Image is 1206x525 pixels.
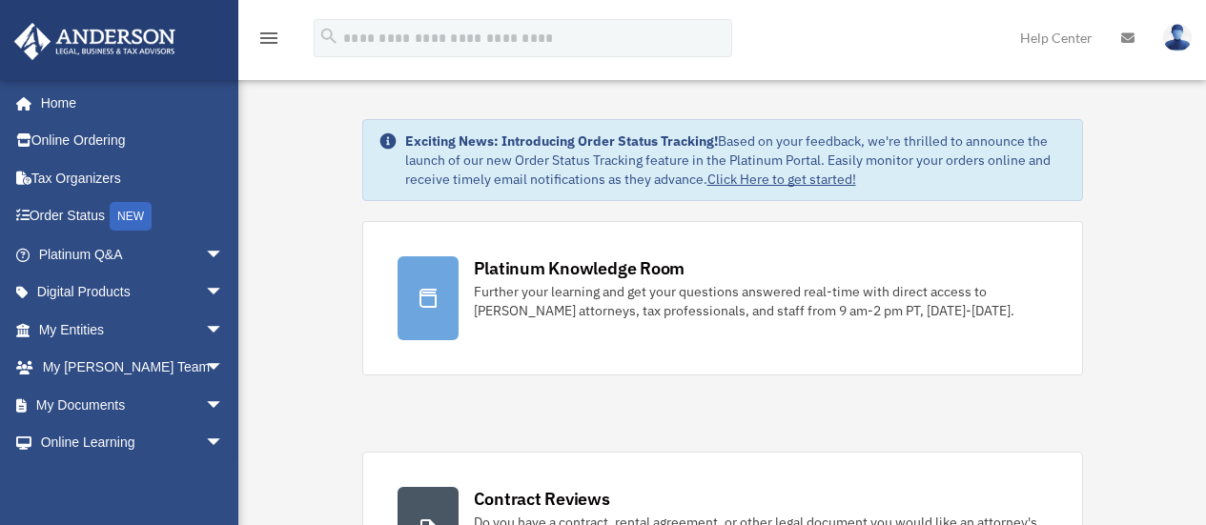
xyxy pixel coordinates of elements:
[13,159,253,197] a: Tax Organizers
[13,386,253,424] a: My Documentsarrow_drop_down
[405,132,718,150] strong: Exciting News: Introducing Order Status Tracking!
[205,386,243,425] span: arrow_drop_down
[474,282,1048,320] div: Further your learning and get your questions answered real-time with direct access to [PERSON_NAM...
[13,349,253,387] a: My [PERSON_NAME] Teamarrow_drop_down
[205,235,243,274] span: arrow_drop_down
[318,26,339,47] i: search
[362,221,1083,375] a: Platinum Knowledge Room Further your learning and get your questions answered real-time with dire...
[257,33,280,50] a: menu
[13,311,253,349] a: My Entitiesarrow_drop_down
[707,171,856,188] a: Click Here to get started!
[205,273,243,313] span: arrow_drop_down
[474,256,685,280] div: Platinum Knowledge Room
[13,273,253,312] a: Digital Productsarrow_drop_down
[110,202,152,231] div: NEW
[1163,24,1192,51] img: User Pic
[205,424,243,463] span: arrow_drop_down
[13,235,253,273] a: Platinum Q&Aarrow_drop_down
[205,311,243,350] span: arrow_drop_down
[205,349,243,388] span: arrow_drop_down
[13,84,243,122] a: Home
[405,131,1067,189] div: Based on your feedback, we're thrilled to announce the launch of our new Order Status Tracking fe...
[9,23,181,60] img: Anderson Advisors Platinum Portal
[474,487,610,511] div: Contract Reviews
[13,122,253,160] a: Online Ordering
[257,27,280,50] i: menu
[13,197,253,236] a: Order StatusNEW
[13,424,253,462] a: Online Learningarrow_drop_down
